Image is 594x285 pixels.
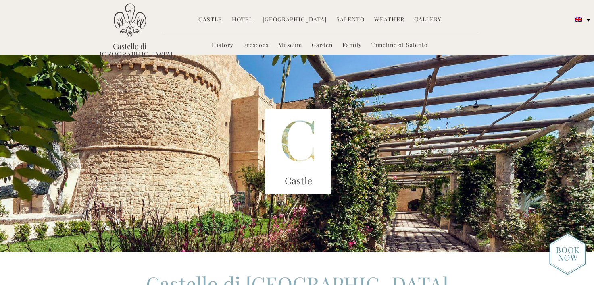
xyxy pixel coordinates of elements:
[232,15,253,25] a: Hotel
[549,233,586,275] img: new-booknow.png
[114,3,146,37] img: Castello di Ugento
[263,15,327,25] a: [GEOGRAPHIC_DATA]
[414,15,441,25] a: Gallery
[198,15,222,25] a: Castle
[265,109,332,194] img: castle-letter.png
[342,41,362,50] a: Family
[265,173,332,188] h3: Castle
[374,15,404,25] a: Weather
[243,41,269,50] a: Frescoes
[100,42,160,58] a: Castello di [GEOGRAPHIC_DATA]
[212,41,233,50] a: History
[575,17,582,22] img: English
[371,41,428,50] a: Timeline of Salento
[336,15,365,25] a: Salento
[312,41,333,50] a: Garden
[278,41,302,50] a: Museum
